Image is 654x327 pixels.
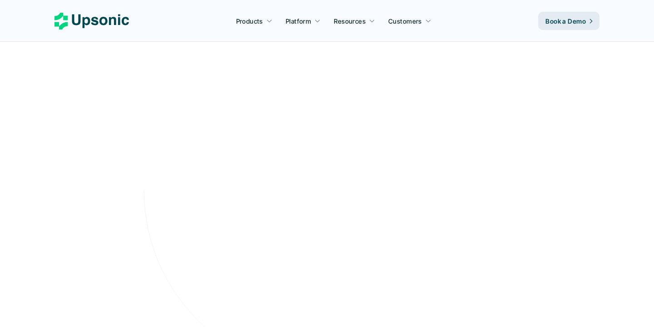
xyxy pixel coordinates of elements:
[298,222,348,235] p: Book a Demo
[236,16,263,26] p: Products
[231,13,278,29] a: Products
[287,218,367,240] a: Book a Demo
[286,16,311,26] p: Platform
[545,16,586,26] p: Book a Demo
[179,161,475,187] p: From onboarding to compliance to settlement to autonomous control. Work with %82 more efficiency ...
[538,12,599,30] a: Book a Demo
[388,16,422,26] p: Customers
[334,16,366,26] p: Resources
[168,73,486,134] h2: Agentic AI Platform for FinTech Operations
